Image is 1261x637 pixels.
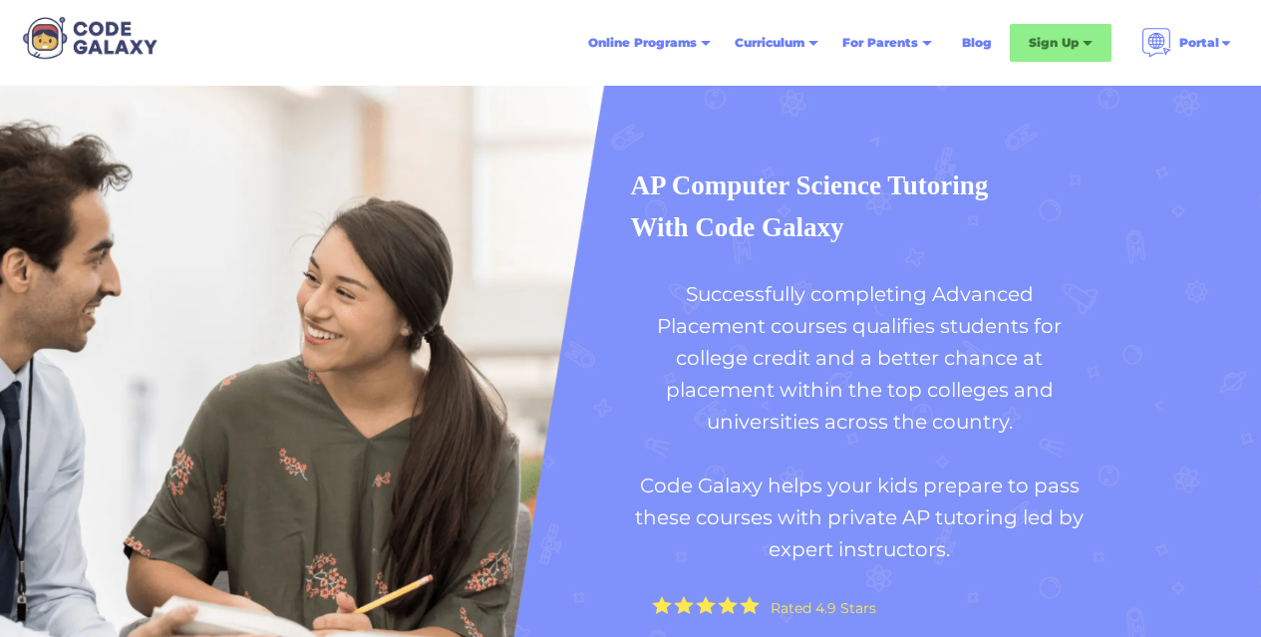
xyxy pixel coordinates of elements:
p: Successfully completing Advanced Placement courses qualifies students for college credit and a be... [631,278,1178,565]
div: Curriculum [723,25,830,61]
div: Portal [1129,20,1245,66]
div: Online Programs [588,33,697,53]
img: Yellow Star - the Code Galaxy [652,596,672,615]
div: Curriculum [735,33,804,53]
img: Yellow Star - the Code Galaxy [696,596,716,615]
div: Online Programs [576,25,723,61]
div: For Parents [830,25,944,61]
img: Yellow Star - the Code Galaxy [718,596,738,615]
div: Sign Up [1010,24,1111,62]
h1: AP Computer Science Tutoring With Code Galaxy [631,165,1030,248]
img: Yellow Star - the Code Galaxy [674,596,694,615]
img: Yellow Star - the Code Galaxy [740,596,760,615]
div: Portal [1179,33,1219,53]
div: For Parents [842,33,918,53]
a: Blog [950,25,1004,61]
div: Rated 4.9 Stars [771,601,876,615]
div: Sign Up [1029,33,1079,53]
